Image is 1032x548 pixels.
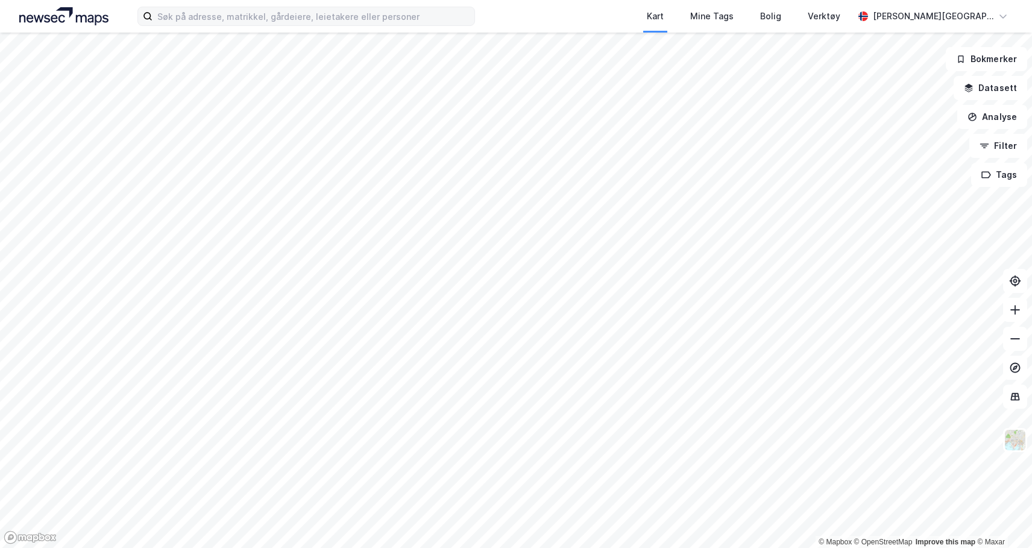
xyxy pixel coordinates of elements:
[760,9,781,24] div: Bolig
[1004,429,1027,452] img: Z
[647,9,664,24] div: Kart
[954,76,1027,100] button: Datasett
[972,490,1032,548] iframe: Chat Widget
[153,7,474,25] input: Søk på adresse, matrikkel, gårdeiere, leietakere eller personer
[969,134,1027,158] button: Filter
[808,9,840,24] div: Verktøy
[819,538,852,546] a: Mapbox
[4,531,57,544] a: Mapbox homepage
[946,47,1027,71] button: Bokmerker
[972,490,1032,548] div: Kontrollprogram for chat
[854,538,913,546] a: OpenStreetMap
[19,7,109,25] img: logo.a4113a55bc3d86da70a041830d287a7e.svg
[873,9,993,24] div: [PERSON_NAME][GEOGRAPHIC_DATA]
[916,538,975,546] a: Improve this map
[971,163,1027,187] button: Tags
[690,9,734,24] div: Mine Tags
[957,105,1027,129] button: Analyse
